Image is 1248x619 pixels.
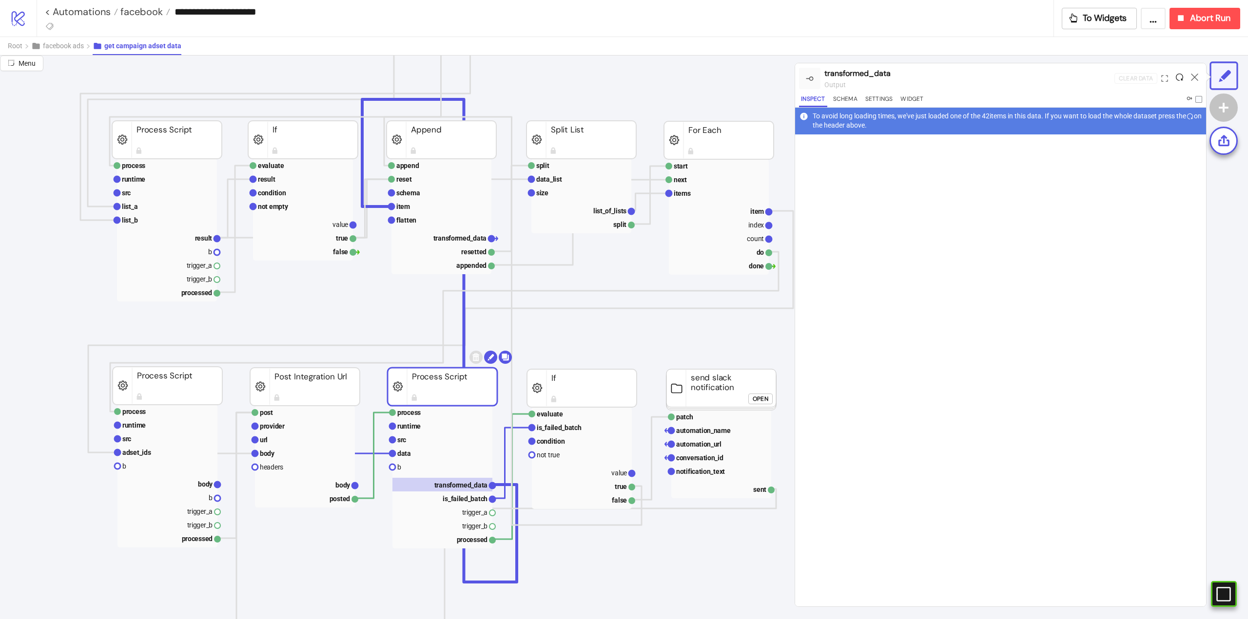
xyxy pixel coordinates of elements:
text: automation_url [676,440,721,448]
span: Abort Run [1190,13,1230,24]
text: conversation_id [676,454,723,462]
text: start [674,162,688,170]
text: patch [676,413,693,421]
text: process [397,409,421,416]
text: src [122,435,131,443]
text: runtime [397,422,421,430]
text: transformed_data [433,234,487,242]
text: transformed_data [434,481,488,489]
text: value [611,469,627,477]
span: expand [1161,75,1168,82]
text: provider [260,422,285,430]
div: output [824,79,1114,90]
text: reset [396,175,412,183]
text: body [198,480,213,488]
text: list_of_lists [593,207,626,215]
text: b [397,463,401,471]
text: is_failed_batch [537,424,582,431]
text: flatten [396,216,416,224]
button: Widget [898,94,925,107]
button: Inspect [799,94,827,107]
text: items [674,189,691,197]
button: Open [748,394,773,404]
text: condition [258,189,286,197]
button: ... [1141,8,1166,29]
a: < Automations [45,7,118,17]
text: list_a [122,203,138,210]
text: runtime [122,421,146,429]
text: b [209,494,213,502]
text: split [536,162,549,169]
text: data_list [536,175,562,183]
div: To avoid long loading times, we've just loaded one of the 42 items in this data. If you want to l... [813,112,1202,131]
text: value [332,221,348,228]
text: post [260,409,273,416]
span: Menu [19,59,36,67]
span: To Widgets [1083,13,1127,24]
span: facebook [118,5,163,18]
text: schema [396,189,420,197]
button: Schema [831,94,859,107]
text: list_b [122,216,138,224]
text: b [122,462,126,470]
text: adset_ids [122,449,151,456]
text: append [396,162,419,169]
button: facebook ads [31,37,93,55]
text: size [536,189,548,197]
text: runtime [122,175,145,183]
text: b [208,248,212,256]
div: transformed_data [824,67,1114,79]
span: get campaign adset data [104,42,181,50]
text: url [260,436,268,444]
text: not true [537,451,560,459]
text: item [396,203,410,210]
text: condition [537,437,565,445]
span: facebook ads [43,42,84,50]
text: src [122,189,131,197]
button: get campaign adset data [93,37,181,55]
text: body [335,481,351,489]
text: data [397,450,411,457]
button: Settings [863,94,895,107]
button: Root [8,37,31,55]
text: not empty [258,203,289,210]
text: src [397,436,406,444]
text: headers [260,463,283,471]
span: Root [8,42,22,50]
text: item [750,207,764,215]
a: facebook [118,7,170,17]
text: is_failed_batch [443,495,487,503]
text: index [748,221,764,229]
text: notification_text [676,468,725,475]
span: radius-bottomright [8,59,15,66]
text: body [260,450,275,457]
text: process [122,408,146,415]
text: automation_name [676,427,731,434]
text: result [258,175,275,183]
div: Open [753,393,768,404]
text: result [195,234,213,242]
text: evaluate [537,410,563,418]
text: process [122,162,145,169]
text: next [674,176,687,184]
button: To Widgets [1062,8,1137,29]
button: Abort Run [1170,8,1240,29]
text: evaluate [258,162,284,169]
text: count [747,235,764,243]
